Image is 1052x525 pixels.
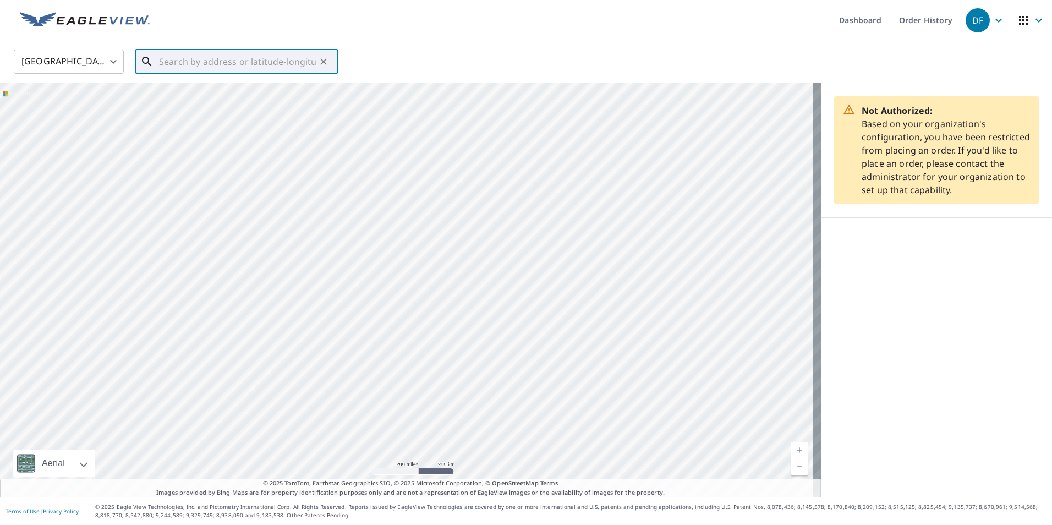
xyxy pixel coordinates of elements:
[791,458,808,475] a: Current Level 5, Zoom Out
[159,46,316,77] input: Search by address or latitude-longitude
[263,479,558,488] span: © 2025 TomTom, Earthstar Geographics SIO, © 2025 Microsoft Corporation, ©
[13,450,95,477] div: Aerial
[43,507,79,515] a: Privacy Policy
[14,46,124,77] div: [GEOGRAPHIC_DATA]
[20,12,150,29] img: EV Logo
[39,450,68,477] div: Aerial
[316,54,331,69] button: Clear
[791,442,808,458] a: Current Level 5, Zoom In
[862,104,1030,196] p: Based on your organization's configuration, you have been restricted from placing an order. If yo...
[6,507,40,515] a: Terms of Use
[95,503,1046,519] p: © 2025 Eagle View Technologies, Inc. and Pictometry International Corp. All Rights Reserved. Repo...
[540,479,558,487] a: Terms
[966,8,990,32] div: DF
[6,508,79,515] p: |
[862,105,933,117] strong: Not Authorized:
[492,479,538,487] a: OpenStreetMap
